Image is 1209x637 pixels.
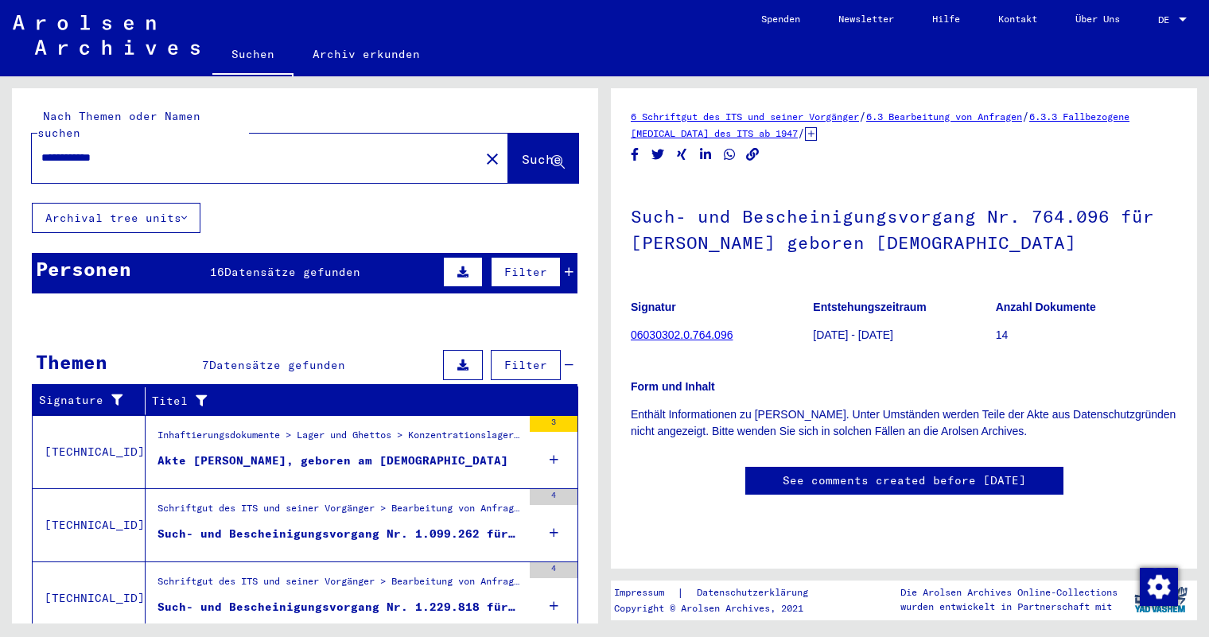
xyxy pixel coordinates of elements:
span: / [1022,109,1029,123]
div: Titel [152,393,546,410]
p: Enthält Informationen zu [PERSON_NAME]. Unter Umständen werden Teile der Akte aus Datenschutzgrün... [631,406,1177,440]
p: [DATE] - [DATE] [813,327,994,344]
button: Suche [508,134,578,183]
p: 14 [996,327,1177,344]
mat-icon: close [483,150,502,169]
p: Die Arolsen Archives Online-Collections [900,585,1118,600]
a: 6 Schriftgut des ITS und seiner Vorgänger [631,111,859,122]
button: Copy link [744,145,761,165]
a: Suchen [212,35,294,76]
b: Entstehungszeitraum [813,301,926,313]
span: / [859,109,866,123]
span: Filter [504,358,547,372]
div: Inhaftierungsdokumente > Lager und Ghettos > Konzentrationslager [GEOGRAPHIC_DATA] > Individuelle... [157,428,522,450]
b: Signatur [631,301,676,313]
a: See comments created before [DATE] [783,472,1026,489]
div: Schriftgut des ITS und seiner Vorgänger > Bearbeitung von Anfragen > Fallbezogene [MEDICAL_DATA] ... [157,501,522,523]
div: Akte [PERSON_NAME], geboren am [DEMOGRAPHIC_DATA] [157,453,508,469]
b: Form und Inhalt [631,380,715,393]
img: Zustimmung ändern [1140,568,1178,606]
button: Share on WhatsApp [721,145,738,165]
img: yv_logo.png [1131,580,1191,620]
button: Archival tree units [32,203,200,233]
b: Anzahl Dokumente [996,301,1096,313]
mat-label: Nach Themen oder Namen suchen [37,109,200,140]
span: 16 [210,265,224,279]
p: wurden entwickelt in Partnerschaft mit [900,600,1118,614]
span: Datensätze gefunden [224,265,360,279]
h1: Such- und Bescheinigungsvorgang Nr. 764.096 für [PERSON_NAME] geboren [DEMOGRAPHIC_DATA] [631,180,1177,276]
div: Signature [39,388,149,414]
div: Schriftgut des ITS und seiner Vorgänger > Bearbeitung von Anfragen > Fallbezogene [MEDICAL_DATA] ... [157,574,522,596]
a: Datenschutzerklärung [684,585,827,601]
div: Personen [36,254,131,283]
span: Suche [522,151,562,167]
button: Clear [476,142,508,174]
a: 06030302.0.764.096 [631,328,733,341]
div: | [614,585,827,601]
button: Share on Twitter [650,145,667,165]
button: Filter [491,350,561,380]
button: Filter [491,257,561,287]
p: Copyright © Arolsen Archives, 2021 [614,601,827,616]
a: 6.3 Bearbeitung von Anfragen [866,111,1022,122]
button: Share on Facebook [627,145,643,165]
button: Share on LinkedIn [698,145,714,165]
div: Zustimmung ändern [1139,567,1177,605]
span: Filter [504,265,547,279]
a: Impressum [614,585,677,601]
button: Share on Xing [674,145,690,165]
span: DE [1158,14,1176,25]
img: Arolsen_neg.svg [13,15,200,55]
div: Such- und Bescheinigungsvorgang Nr. 1.229.818 für [PERSON_NAME] geboren [DEMOGRAPHIC_DATA] [157,599,522,616]
span: / [798,126,805,140]
a: Archiv erkunden [294,35,439,73]
div: Titel [152,388,562,414]
div: Signature [39,392,133,409]
div: Such- und Bescheinigungsvorgang Nr. 1.099.262 für [PERSON_NAME] geboren [DEMOGRAPHIC_DATA] [157,526,522,542]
